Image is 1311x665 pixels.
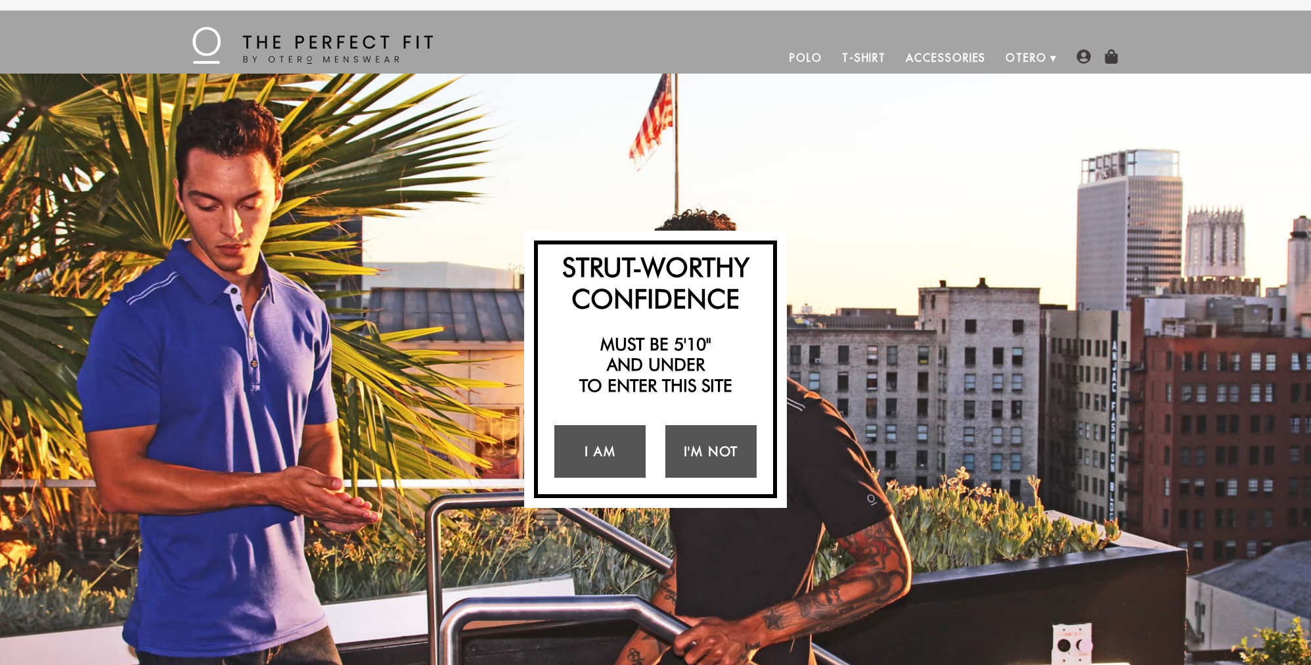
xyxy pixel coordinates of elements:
img: shopping-bag-icon.png [1104,49,1119,64]
a: I'm Not [665,425,757,478]
a: Polo [780,42,832,74]
a: Accessories [896,42,996,74]
a: T-Shirt [832,42,896,74]
a: I Am [554,425,646,478]
h2: Must be 5'10" and under to enter this site [544,334,767,396]
img: user-account-icon.png [1077,49,1091,64]
a: Otero [996,42,1057,74]
h2: Strut-Worthy Confidence [544,251,767,314]
img: The Perfect Fit - by Otero Menswear - Logo [192,27,433,64]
